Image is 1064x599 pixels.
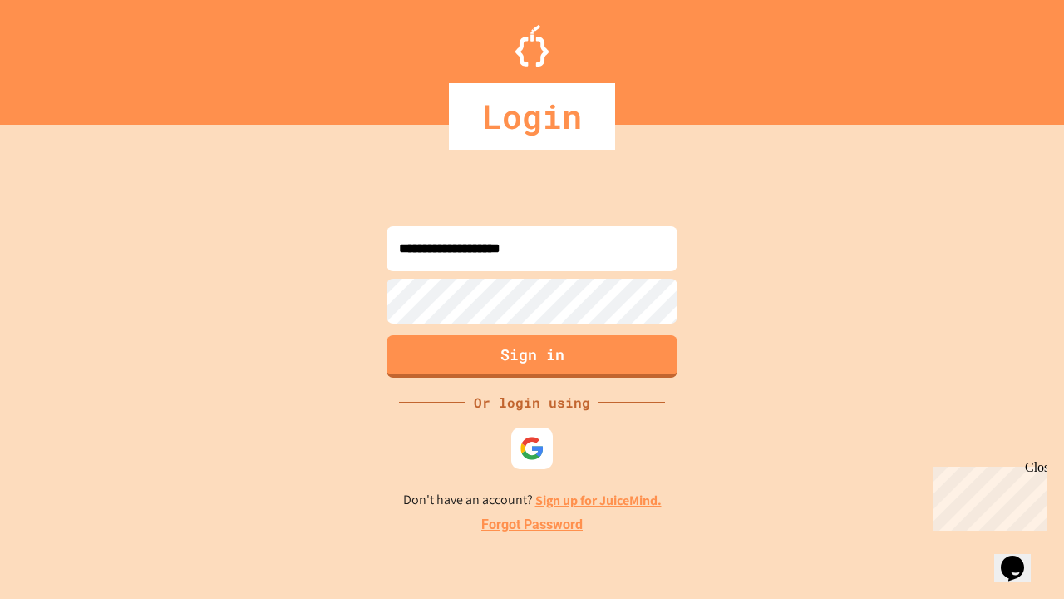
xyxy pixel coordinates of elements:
img: Logo.svg [515,25,549,67]
p: Don't have an account? [403,490,662,511]
img: google-icon.svg [520,436,544,461]
a: Sign up for JuiceMind. [535,492,662,509]
iframe: chat widget [994,532,1047,582]
div: Or login using [465,393,598,413]
button: Sign in [387,335,677,378]
a: Forgot Password [481,515,583,535]
iframe: chat widget [926,460,1047,531]
div: Login [449,83,615,150]
div: Chat with us now!Close [7,7,115,106]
